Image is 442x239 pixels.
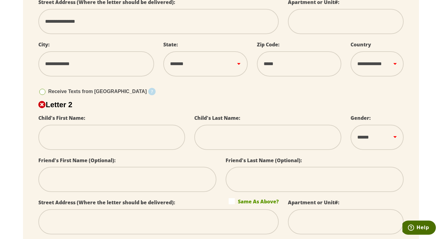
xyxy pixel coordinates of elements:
label: Country [351,41,371,48]
label: Gender: [351,115,371,121]
iframe: Opens a widget where you can find more information [402,221,436,236]
label: Child's Last Name: [194,115,240,121]
label: Street Address (Where the letter should be delivered): [38,199,175,206]
label: Friend's First Name (Optional): [38,157,116,164]
label: Child's First Name: [38,115,85,121]
label: Apartment or Unit#: [288,199,339,206]
label: Same As Above? [229,198,279,204]
label: Zip Code: [257,41,280,48]
label: Friend's Last Name (Optional): [226,157,302,164]
span: Receive Texts from [GEOGRAPHIC_DATA] [48,89,147,94]
label: State: [163,41,178,48]
h2: Letter 2 [38,100,404,109]
label: City: [38,41,50,48]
